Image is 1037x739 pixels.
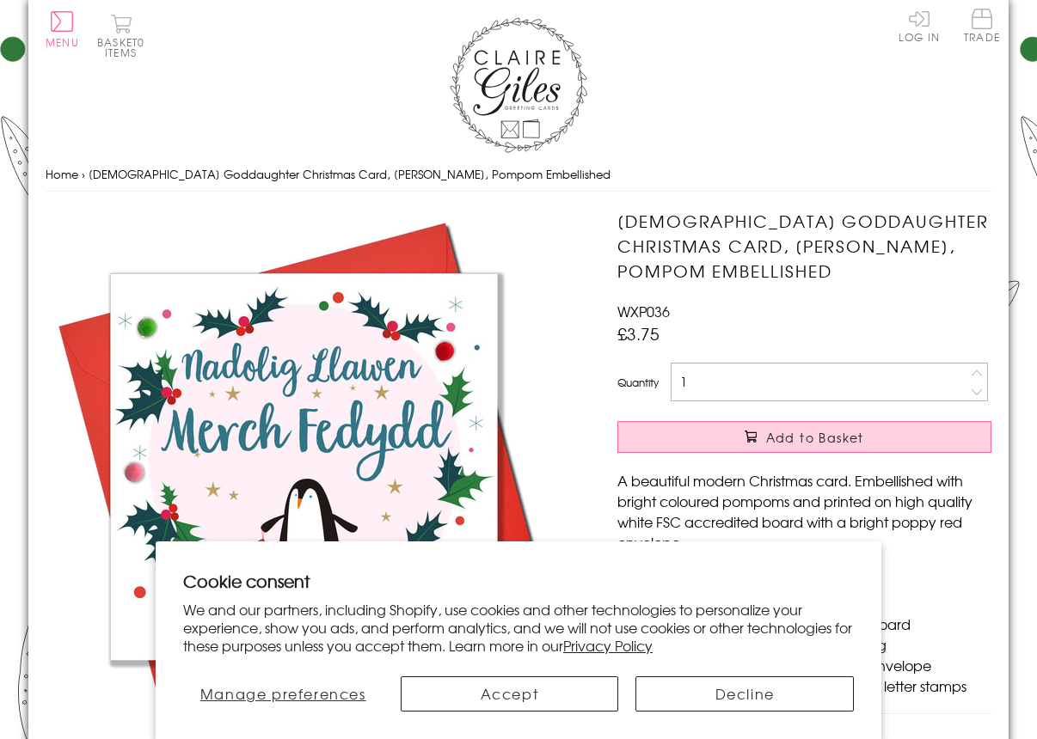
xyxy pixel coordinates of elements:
[617,321,660,345] span: £3.75
[635,676,854,712] button: Decline
[617,470,991,553] p: A beautiful modern Christmas card. Embellished with bright coloured pompoms and printed on high q...
[183,601,854,654] p: We and our partners, including Shopify, use cookies and other technologies to personalize your ex...
[183,569,854,593] h2: Cookie consent
[899,9,940,42] a: Log In
[46,11,79,47] button: Menu
[46,34,79,50] span: Menu
[617,421,991,453] button: Add to Basket
[183,676,384,712] button: Manage preferences
[450,17,587,153] img: Claire Giles Greetings Cards
[401,676,619,712] button: Accept
[105,34,144,60] span: 0 items
[46,166,78,182] a: Home
[200,683,366,704] span: Manage preferences
[89,166,611,182] span: [DEMOGRAPHIC_DATA] Goddaughter Christmas Card, [PERSON_NAME], Pompom Embellished
[563,635,653,656] a: Privacy Policy
[617,375,659,390] label: Quantity
[46,209,561,724] img: Welsh Goddaughter Christmas Card, Nadolig Llawen Merch, Pompom Embellished
[82,166,85,182] span: ›
[766,429,864,446] span: Add to Basket
[46,157,991,192] nav: breadcrumbs
[617,301,670,321] span: WXP036
[97,14,144,58] button: Basket0 items
[617,209,991,283] h1: [DEMOGRAPHIC_DATA] Goddaughter Christmas Card, [PERSON_NAME], Pompom Embellished
[964,9,1000,46] a: Trade
[964,9,1000,42] span: Trade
